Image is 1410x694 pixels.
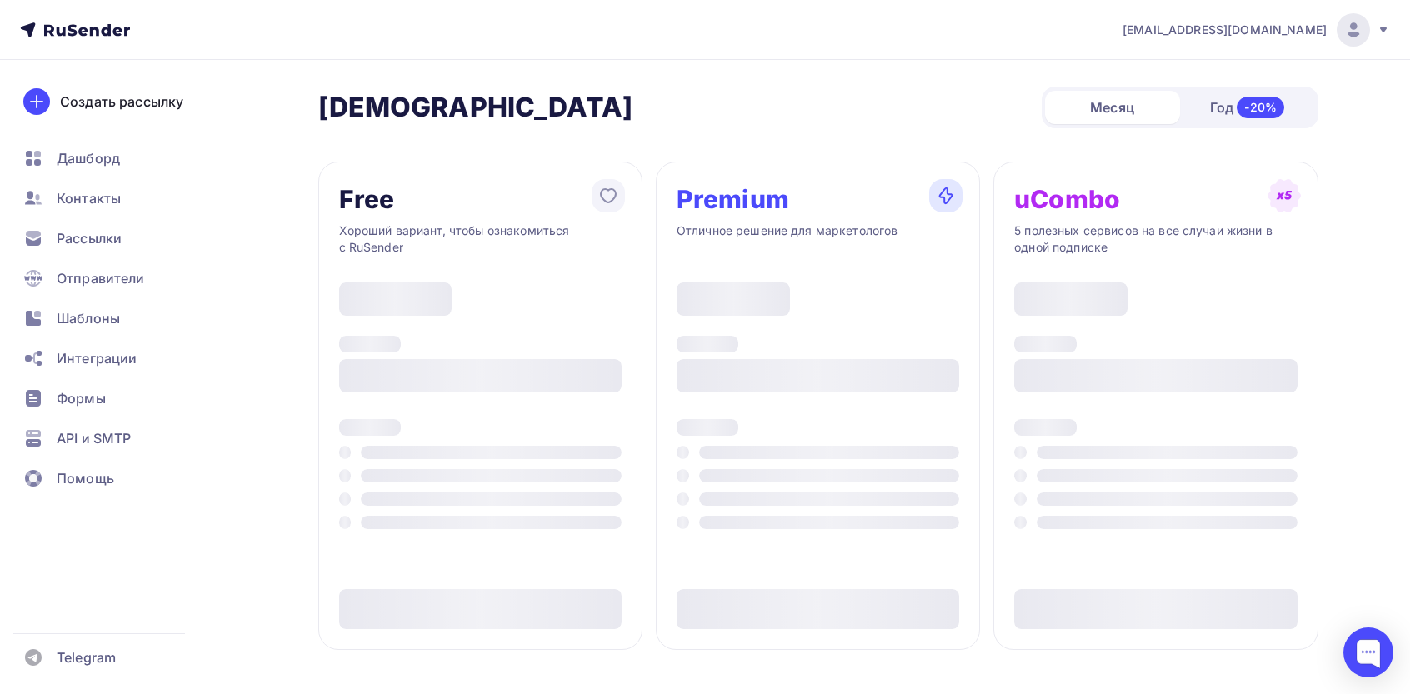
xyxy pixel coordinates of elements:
[1122,13,1390,47] a: [EMAIL_ADDRESS][DOMAIN_NAME]
[13,142,212,175] a: Дашборд
[57,308,120,328] span: Шаблоны
[13,182,212,215] a: Контакты
[57,388,106,408] span: Формы
[1180,90,1315,125] div: Год
[13,222,212,255] a: Рассылки
[57,428,131,448] span: API и SMTP
[1014,222,1297,256] div: 5 полезных сервисов на все случаи жизни в одной подписке
[57,148,120,168] span: Дашборд
[677,222,959,256] div: Отличное решение для маркетологов
[57,468,114,488] span: Помощь
[57,348,137,368] span: Интеграции
[1122,22,1327,38] span: [EMAIL_ADDRESS][DOMAIN_NAME]
[677,186,789,212] div: Premium
[13,302,212,335] a: Шаблоны
[1237,97,1284,118] div: -20%
[57,188,121,208] span: Контакты
[57,268,145,288] span: Отправители
[13,382,212,415] a: Формы
[13,262,212,295] a: Отправители
[57,647,116,667] span: Telegram
[1014,186,1120,212] div: uCombo
[60,92,183,112] div: Создать рассылку
[339,186,395,212] div: Free
[339,222,622,256] div: Хороший вариант, чтобы ознакомиться с RuSender
[1045,91,1180,124] div: Месяц
[318,91,633,124] h2: [DEMOGRAPHIC_DATA]
[57,228,122,248] span: Рассылки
